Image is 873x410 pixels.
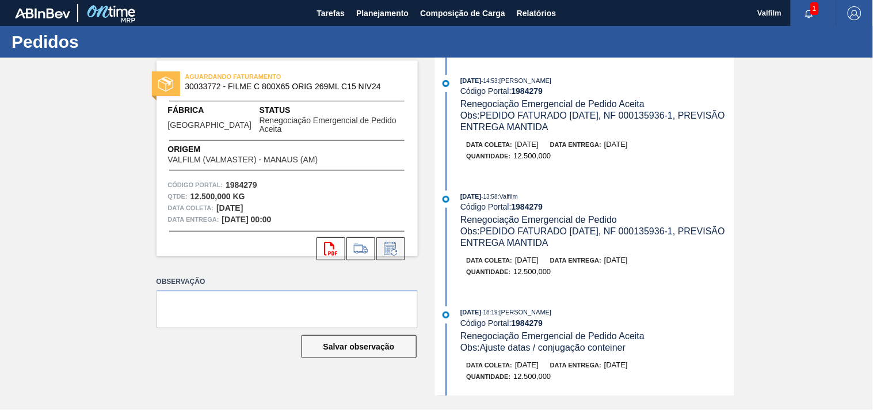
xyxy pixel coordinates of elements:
span: Data coleta: [467,141,513,148]
span: : [PERSON_NAME] [498,77,552,84]
span: Data coleta: [467,257,513,264]
span: Origem [168,143,351,155]
strong: [DATE] [216,203,243,212]
button: Notificações [791,5,828,21]
strong: 1984279 [226,180,257,189]
span: Data entrega: [550,362,601,369]
span: AGUARDANDO FATURAMENTO [185,71,346,82]
span: [DATE] [460,193,481,200]
h1: Pedidos [12,35,216,48]
span: [DATE] [604,360,628,369]
span: [DATE] [460,309,481,316]
span: Obs: PEDIDO FATURADO [DATE], NF 000135936-1, PREVISÃO ENTREGA MANTIDA [460,226,727,248]
span: 12.500,000 [514,151,551,160]
span: Data entrega: [550,257,601,264]
span: Renegociação Emergencial de Pedido Aceita [260,116,406,134]
span: [DATE] [604,256,628,264]
span: Renegociação Emergencial de Pedido Aceita [460,331,645,341]
span: Data coleta: [467,362,513,369]
strong: 1984279 [512,86,543,96]
span: Quantidade : [467,153,511,160]
img: atual [443,312,449,318]
span: Composição de Carga [420,6,505,20]
img: atual [443,196,449,203]
span: Código Portal: [168,179,223,191]
span: 30033772 - FILME C 800X65 ORIG 269ML C15 NIV24 [185,82,394,91]
span: Planejamento [356,6,409,20]
span: Renegociação Emergencial de Pedido Aceita [460,99,645,109]
strong: [DATE] 00:00 [222,215,272,224]
span: - 13:58 [482,193,498,200]
div: Código Portal: [460,202,734,211]
span: Relatórios [517,6,556,20]
span: Data entrega: [168,214,219,225]
span: Qtde : [168,191,188,202]
span: 1 [810,2,819,15]
span: [DATE] [460,77,481,84]
span: 12.500,000 [514,372,551,381]
span: Quantidade : [467,268,511,275]
span: - 14:53 [482,78,498,84]
span: Obs: Ajuste datas / conjugação conteiner [460,343,626,352]
span: Status [260,104,406,116]
span: : [PERSON_NAME] [498,309,552,316]
span: Tarefas [317,6,345,20]
div: Informar alteração no pedido [376,237,405,260]
strong: 1984279 [512,318,543,328]
span: [DATE] [515,140,539,149]
span: : Valfilm [498,193,518,200]
span: 12.500,000 [514,267,551,276]
img: status [158,77,173,92]
span: Data coleta: [168,202,214,214]
div: Código Portal: [460,318,734,328]
div: Código Portal: [460,86,734,96]
span: Data entrega: [550,141,601,148]
span: [DATE] [604,140,628,149]
div: Abrir arquivo PDF [317,237,345,260]
span: [DATE] [515,256,539,264]
span: Quantidade : [467,373,511,380]
span: - 18:19 [482,309,498,316]
img: TNhmsLtSVTkK8tSr43FrP2fwEKptu5GPRR3wAAAABJRU5ErkJggg== [15,8,70,18]
span: Renegociação Emergencial de Pedido [460,215,617,225]
span: [GEOGRAPHIC_DATA] [168,121,252,130]
img: atual [443,80,449,87]
button: Salvar observação [302,335,417,358]
div: Ir para Composição de Carga [346,237,375,260]
span: Fábrica [168,104,260,116]
strong: 1984279 [512,202,543,211]
span: VALFILM (VALMASTER) - MANAUS (AM) [168,155,318,164]
strong: 12.500,000 KG [190,192,245,201]
span: [DATE] [515,360,539,369]
span: Obs: PEDIDO FATURADO [DATE], NF 000135936-1, PREVISÃO ENTREGA MANTIDA [460,111,727,132]
label: Observação [157,274,418,290]
img: Logout [848,6,861,20]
